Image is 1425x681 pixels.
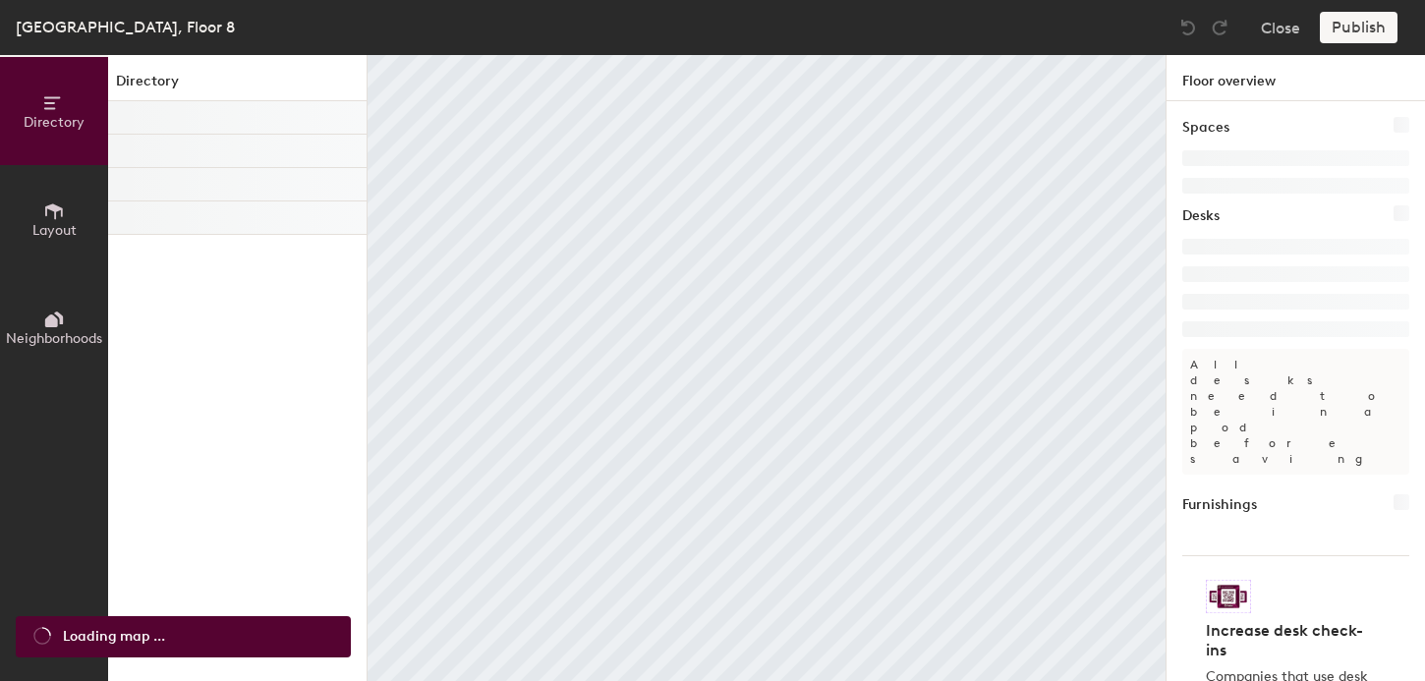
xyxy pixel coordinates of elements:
[1182,349,1409,475] p: All desks need to be in a pod before saving
[24,114,85,131] span: Directory
[63,626,165,648] span: Loading map ...
[1182,494,1257,516] h1: Furnishings
[16,15,235,39] div: [GEOGRAPHIC_DATA], Floor 8
[1178,18,1198,37] img: Undo
[1206,580,1251,613] img: Sticker logo
[1261,12,1300,43] button: Close
[368,55,1166,681] canvas: Map
[6,330,102,347] span: Neighborhoods
[108,71,367,101] h1: Directory
[1210,18,1229,37] img: Redo
[1167,55,1425,101] h1: Floor overview
[32,222,77,239] span: Layout
[1182,205,1220,227] h1: Desks
[1206,621,1374,660] h4: Increase desk check-ins
[1182,117,1229,139] h1: Spaces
